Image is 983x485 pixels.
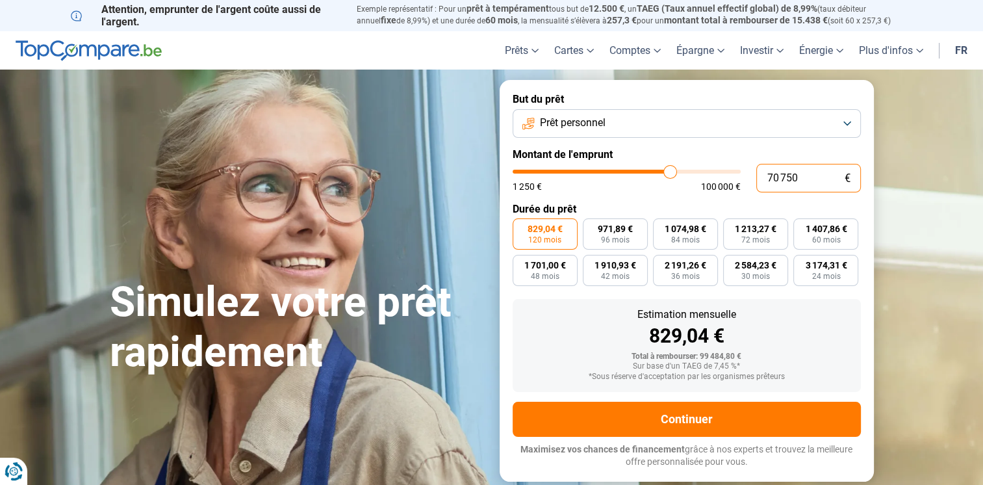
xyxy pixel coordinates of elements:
span: 1 407,86 € [805,224,847,233]
span: Maximisez vos chances de financement [520,444,685,454]
span: € [845,173,850,184]
a: Plus d'infos [851,31,931,70]
p: grâce à nos experts et trouvez la meilleure offre personnalisée pour vous. [513,443,861,469]
span: 12.500 € [589,3,624,14]
span: fixe [381,15,396,25]
span: 2 584,23 € [735,261,776,270]
div: Estimation mensuelle [523,309,850,320]
span: TAEG (Taux annuel effectif global) de 8,99% [637,3,817,14]
span: 36 mois [671,272,700,280]
label: Durée du prêt [513,203,861,215]
label: Montant de l'emprunt [513,148,861,161]
span: 120 mois [528,236,561,244]
div: Sur base d'un TAEG de 7,45 %* [523,362,850,371]
div: 829,04 € [523,326,850,346]
span: 48 mois [531,272,559,280]
span: 1 250 € [513,182,542,191]
a: Cartes [546,31,602,70]
span: 971,89 € [598,224,633,233]
p: Attention, emprunter de l'argent coûte aussi de l'argent. [71,3,341,28]
a: Épargne [669,31,732,70]
button: Continuer [513,402,861,437]
span: 24 mois [811,272,840,280]
span: 2 191,26 € [665,261,706,270]
span: 30 mois [741,272,770,280]
span: 84 mois [671,236,700,244]
a: Énergie [791,31,851,70]
span: 829,04 € [528,224,563,233]
span: 72 mois [741,236,770,244]
a: fr [947,31,975,70]
div: Total à rembourser: 99 484,80 € [523,352,850,361]
span: 257,3 € [607,15,637,25]
span: 1 701,00 € [524,261,566,270]
span: 96 mois [601,236,630,244]
span: Prêt personnel [540,116,606,130]
span: 60 mois [811,236,840,244]
span: 42 mois [601,272,630,280]
div: *Sous réserve d'acceptation par les organismes prêteurs [523,373,850,382]
span: 60 mois [485,15,518,25]
a: Investir [732,31,791,70]
img: TopCompare [16,40,162,61]
span: 100 000 € [701,182,741,191]
a: Comptes [602,31,669,70]
span: 1 074,98 € [665,224,706,233]
span: 3 174,31 € [805,261,847,270]
a: Prêts [497,31,546,70]
span: 1 213,27 € [735,224,776,233]
button: Prêt personnel [513,109,861,138]
span: prêt à tempérament [466,3,549,14]
span: montant total à rembourser de 15.438 € [664,15,828,25]
span: 1 910,93 € [594,261,636,270]
label: But du prêt [513,93,861,105]
p: Exemple représentatif : Pour un tous but de , un (taux débiteur annuel de 8,99%) et une durée de ... [357,3,913,27]
h1: Simulez votre prêt rapidement [110,278,484,378]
